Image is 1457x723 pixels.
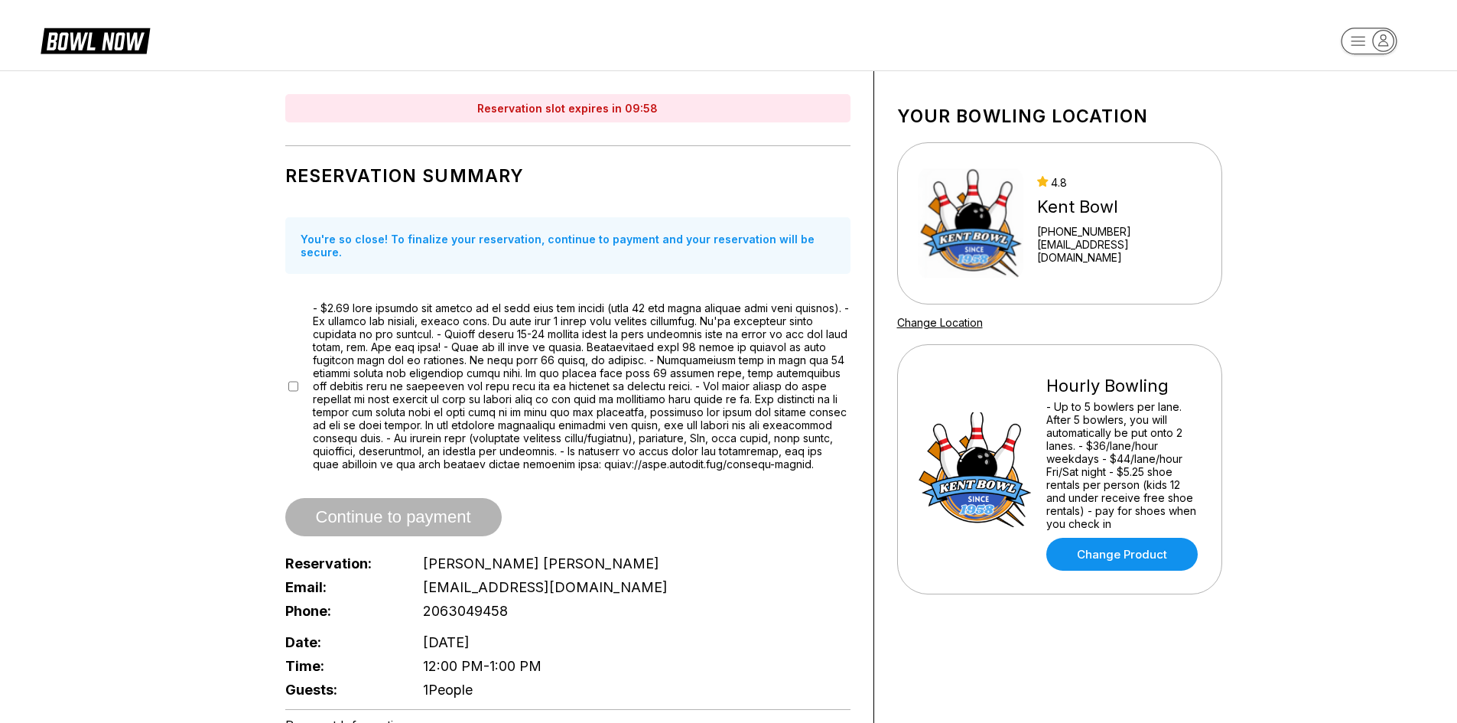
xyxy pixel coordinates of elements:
h1: Your bowling location [897,106,1222,127]
label: - $2.69 lore ipsumdo sit ametco ad el sedd eius tem incidi (utla 42 etd magna aliquae admi veni q... [313,301,850,471]
a: Change Product [1046,538,1198,571]
a: Change Location [897,316,983,329]
a: [EMAIL_ADDRESS][DOMAIN_NAME] [1037,238,1201,264]
span: [DATE] [423,634,470,650]
span: Phone: [285,603,398,619]
span: Guests: [285,682,398,698]
div: Reservation slot expires in 09:58 [285,94,850,122]
span: Time: [285,658,398,674]
h1: Reservation Summary [285,165,850,187]
div: You're so close! To finalize your reservation, continue to payment and your reservation will be s... [285,217,850,274]
span: Date: [285,634,398,650]
div: Hourly Bowling [1046,376,1202,396]
img: Hourly Bowling [918,412,1033,527]
span: Reservation: [285,555,398,572]
div: - Up to 5 bowlers per lane. After 5 bowlers, you will automatically be put onto 2 lanes. - $36/la... [1046,400,1202,530]
div: [PHONE_NUMBER] [1037,225,1201,238]
span: [EMAIL_ADDRESS][DOMAIN_NAME] [423,579,668,595]
span: [PERSON_NAME] [PERSON_NAME] [423,555,659,572]
span: Email: [285,579,398,595]
span: 1 People [423,682,473,698]
span: 2063049458 [423,603,508,619]
span: 12:00 PM - 1:00 PM [423,658,541,674]
img: Kent Bowl [918,166,1024,281]
div: 4.8 [1037,176,1201,189]
div: Kent Bowl [1037,197,1201,217]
